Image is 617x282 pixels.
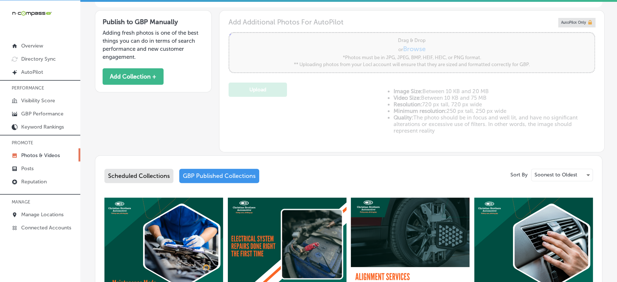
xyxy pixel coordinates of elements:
h3: Publish to GBP Manually [103,18,204,26]
img: 660ab0bf-5cc7-4cb8-ba1c-48b5ae0f18e60NCTV_CLogo_TV_Black_-500x88.png [12,10,52,17]
p: AutoPilot [21,69,43,75]
p: Sort By [510,172,528,178]
p: Manage Locations [21,211,64,218]
div: Scheduled Collections [104,169,173,183]
p: Adding fresh photos is one of the best things you can do in terms of search performance and new c... [103,29,204,61]
div: GBP Published Collections [179,169,259,183]
button: Add Collection + [103,68,164,85]
p: Soonest to Oldest [534,171,577,178]
p: Directory Sync [21,56,56,62]
p: Photos & Videos [21,152,60,159]
p: Posts [21,165,34,172]
p: Reputation [21,179,47,185]
div: Soonest to Oldest [532,169,593,181]
p: Keyword Rankings [21,124,64,130]
p: Visibility Score [21,98,55,104]
p: GBP Performance [21,111,64,117]
p: Connected Accounts [21,225,71,231]
p: Overview [21,43,43,49]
